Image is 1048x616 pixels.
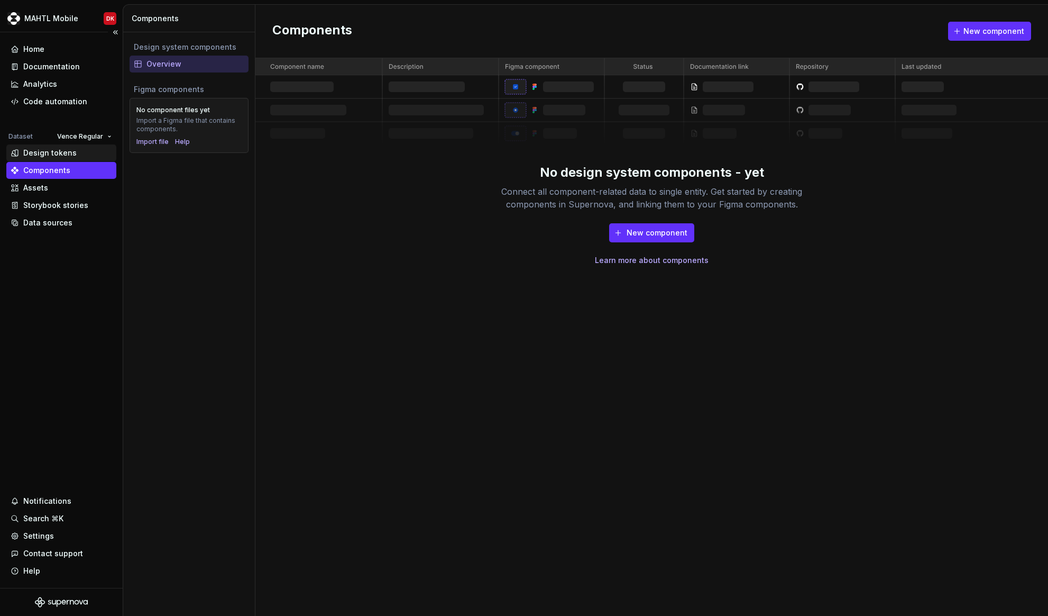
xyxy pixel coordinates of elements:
div: Code automation [23,96,87,107]
div: Documentation [23,61,80,72]
div: Import a Figma file that contains components. [136,116,242,133]
div: Dataset [8,132,33,141]
div: Settings [23,531,54,541]
a: Design tokens [6,144,116,161]
button: Search ⌘K [6,510,116,527]
button: New component [948,22,1031,41]
div: Storybook stories [23,200,88,211]
div: Design system components [134,42,244,52]
a: Analytics [6,76,116,93]
div: Components [132,13,251,24]
button: Import file [136,138,169,146]
div: No design system components - yet [540,164,764,181]
img: 317a9594-9ec3-41ad-b59a-e557b98ff41d.png [7,12,20,25]
a: Assets [6,179,116,196]
button: New component [609,223,694,242]
h2: Components [272,22,352,41]
a: Learn more about components [595,255,709,266]
a: Data sources [6,214,116,231]
div: Connect all component-related data to single entity. Get started by creating components in Supern... [483,185,821,211]
a: Storybook stories [6,197,116,214]
a: Code automation [6,93,116,110]
a: Home [6,41,116,58]
span: New component [963,26,1024,37]
div: No component files yet [136,106,210,114]
div: Analytics [23,79,57,89]
button: Collapse sidebar [108,25,123,40]
a: Components [6,162,116,179]
button: Vence Regular [52,129,116,144]
div: Components [23,165,70,176]
div: Data sources [23,218,72,228]
a: Overview [130,56,249,73]
div: Design tokens [23,148,77,158]
div: Search ⌘K [23,513,63,524]
svg: Supernova Logo [35,597,88,608]
a: Documentation [6,58,116,75]
div: Assets [23,183,48,193]
div: MAHTL Mobile [24,13,78,24]
a: Help [175,138,190,146]
div: DK [106,14,114,23]
div: Home [23,44,44,55]
button: Contact support [6,545,116,562]
a: Settings [6,528,116,545]
button: Notifications [6,493,116,510]
button: Help [6,563,116,579]
span: Vence Regular [57,132,103,141]
div: Figma components [134,84,244,95]
button: MAHTL MobileDK [2,7,121,30]
div: Overview [146,59,244,69]
div: Notifications [23,496,71,506]
span: New component [627,228,687,238]
div: Help [23,566,40,576]
div: Contact support [23,548,83,559]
